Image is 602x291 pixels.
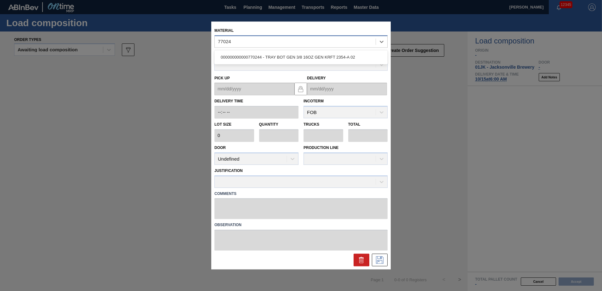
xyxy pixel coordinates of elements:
label: Pick up [214,76,230,80]
label: Delivery [307,76,326,80]
button: locked [294,83,307,95]
label: Quantity [259,123,278,127]
div: Save Suggestion [372,254,388,266]
div: Delete Suggestion [354,254,369,266]
label: Production Line [304,145,338,150]
label: Observation [214,221,388,230]
label: Delivery Time [214,97,298,106]
label: Incoterm [304,99,324,104]
label: Justification [214,168,243,173]
label: Total [348,123,361,127]
input: mm/dd/yyyy [214,83,294,95]
img: locked [297,85,304,93]
div: 000000000000770244 - TRAY BOT GEN 3/8 16OZ GEN KRFT 2354-A 02 [214,51,388,63]
input: mm/dd/yyyy [307,83,387,95]
label: Comments [214,189,388,198]
label: Material [214,28,234,33]
label: Lot size [214,120,254,129]
label: Door [214,145,226,150]
label: Trucks [304,123,319,127]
